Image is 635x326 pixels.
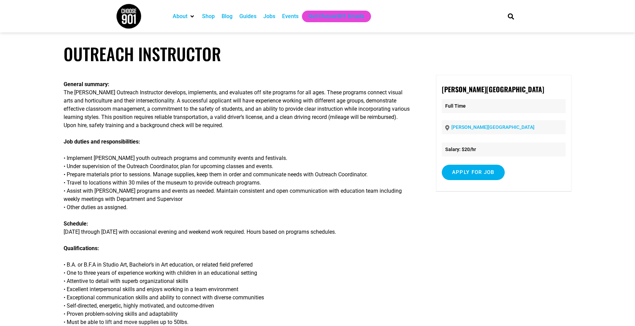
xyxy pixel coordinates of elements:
[64,245,99,252] strong: Qualifications:
[64,138,140,145] strong: Job duties and responsibilities:
[202,12,215,21] a: Shop
[309,12,364,21] a: Get Choose901 Emails
[64,80,411,130] p: The [PERSON_NAME] Outreach Instructor develops, implements, and evaluates off site programs for a...
[442,99,566,113] p: Full Time
[239,12,256,21] a: Guides
[173,12,187,21] a: About
[282,12,299,21] a: Events
[169,11,199,22] div: About
[263,12,275,21] a: Jobs
[64,81,109,87] strong: General summary:
[442,84,544,94] strong: [PERSON_NAME][GEOGRAPHIC_DATA]
[64,220,411,236] p: [DATE] through [DATE] with occasional evening and weekend work required. Hours based on programs ...
[451,124,534,130] a: [PERSON_NAME][GEOGRAPHIC_DATA]
[169,11,496,22] nav: Main nav
[64,154,411,212] p: • Implement [PERSON_NAME] youth outreach programs and community events and festivals. • Under sup...
[222,12,233,21] a: Blog
[442,142,566,157] li: Salary: $20/hr
[442,165,505,180] input: Apply for job
[64,220,88,227] strong: Schedule:
[505,11,516,22] div: Search
[64,44,572,64] h1: Outreach Instructor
